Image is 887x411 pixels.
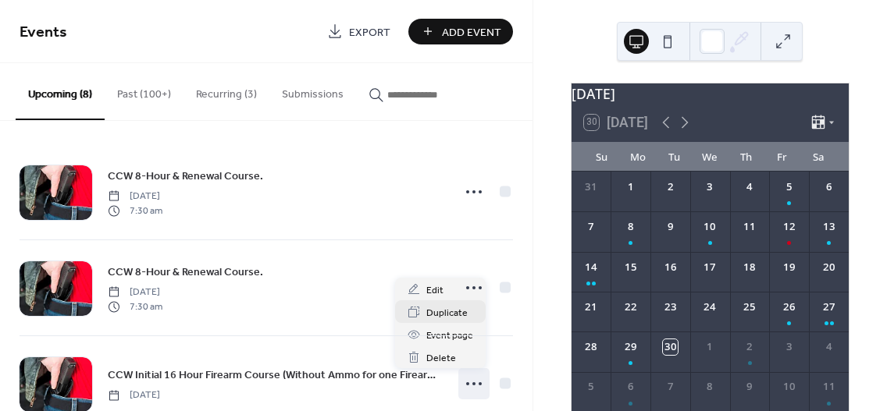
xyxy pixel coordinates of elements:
[821,260,837,275] div: 20
[583,339,599,355] div: 28
[702,339,718,355] div: 1
[663,179,679,195] div: 2
[269,63,356,119] button: Submissions
[692,142,728,172] div: We
[623,379,639,395] div: 6
[663,299,679,315] div: 23
[442,24,501,41] span: Add Event
[821,379,837,395] div: 11
[782,299,797,315] div: 26
[742,260,757,275] div: 18
[742,219,757,235] div: 11
[742,299,757,315] div: 25
[728,142,764,172] div: Th
[108,366,442,384] a: CCW Initial 16 Hour Firearm Course (Without Ammo for one Firearm) $345.
[583,299,599,315] div: 21
[183,63,269,119] button: Recurring (3)
[623,260,639,275] div: 15
[821,299,837,315] div: 27
[315,19,402,44] a: Export
[20,17,67,48] span: Events
[583,379,599,395] div: 5
[108,264,263,281] span: CCW 8-Hour & Renewal Course.
[620,142,656,172] div: Mo
[583,179,599,195] div: 31
[821,219,837,235] div: 13
[656,142,692,172] div: Tu
[108,367,442,384] span: CCW Initial 16 Hour Firearm Course (Without Ammo for one Firearm) $345.
[16,63,105,120] button: Upcoming (8)
[105,63,183,119] button: Past (100+)
[623,179,639,195] div: 1
[408,19,513,44] button: Add Event
[108,388,160,402] span: [DATE]
[821,339,837,355] div: 4
[742,379,757,395] div: 9
[782,339,797,355] div: 3
[702,219,718,235] div: 10
[108,190,162,204] span: [DATE]
[583,260,599,275] div: 14
[623,339,639,355] div: 29
[782,260,797,275] div: 19
[800,142,836,172] div: Sa
[702,179,718,195] div: 3
[108,263,263,281] a: CCW 8-Hour & Renewal Course.
[623,299,639,315] div: 22
[742,179,757,195] div: 4
[108,168,263,185] span: CCW 8-Hour & Renewal Course.
[108,204,162,218] span: 7:30 am
[663,339,679,355] div: 30
[584,142,620,172] div: Su
[782,219,797,235] div: 12
[349,24,390,41] span: Export
[764,142,800,172] div: Fr
[108,285,162,299] span: [DATE]
[572,83,849,104] div: [DATE]
[583,219,599,235] div: 7
[821,179,837,195] div: 6
[782,179,797,195] div: 5
[108,299,162,314] span: 7:30 am
[108,167,263,185] a: CCW 8-Hour & Renewal Course.
[623,219,639,235] div: 8
[663,379,679,395] div: 7
[702,379,718,395] div: 8
[702,260,718,275] div: 17
[663,219,679,235] div: 9
[742,339,757,355] div: 2
[782,379,797,395] div: 10
[663,260,679,275] div: 16
[702,299,718,315] div: 24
